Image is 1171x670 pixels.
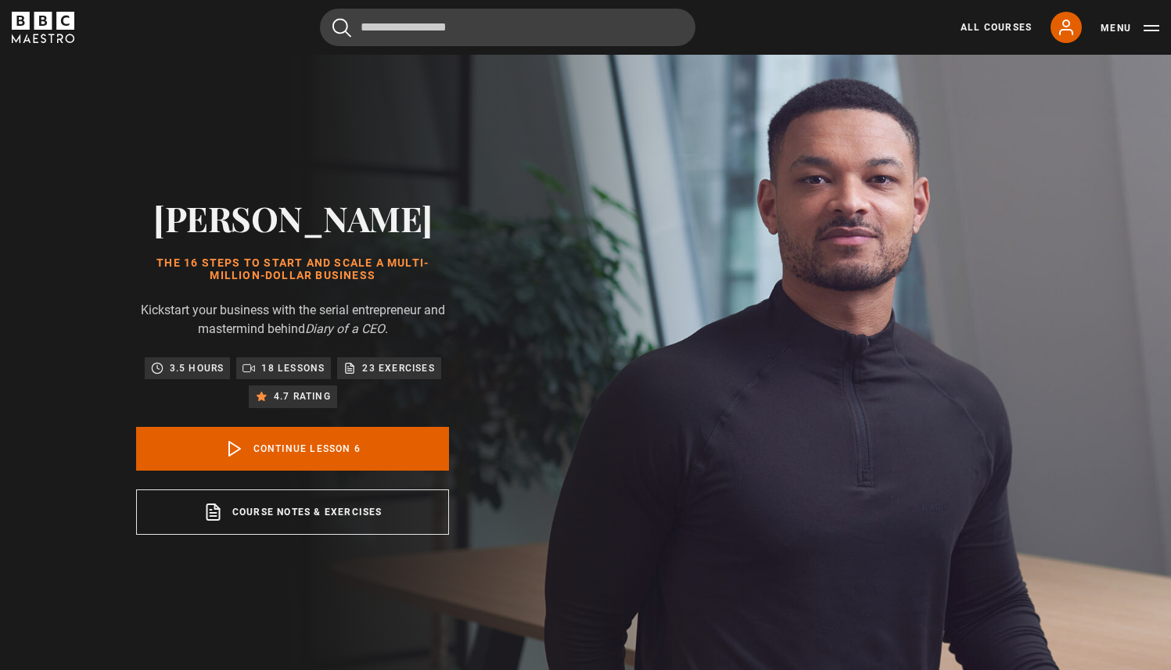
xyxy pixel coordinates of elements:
[12,12,74,43] svg: BBC Maestro
[961,20,1032,34] a: All Courses
[136,198,449,238] h2: [PERSON_NAME]
[136,301,449,339] p: Kickstart your business with the serial entrepreneur and mastermind behind .
[170,360,225,376] p: 3.5 hours
[320,9,695,46] input: Search
[136,489,449,535] a: Course notes & exercises
[1101,20,1159,36] button: Toggle navigation
[332,18,351,38] button: Submit the search query
[136,427,449,471] a: Continue lesson 6
[136,257,449,282] h1: The 16 Steps to Start and Scale a Multi-Million-Dollar Business
[274,389,331,404] p: 4.7 rating
[305,321,385,336] i: Diary of a CEO
[362,360,434,376] p: 23 exercises
[261,360,325,376] p: 18 lessons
